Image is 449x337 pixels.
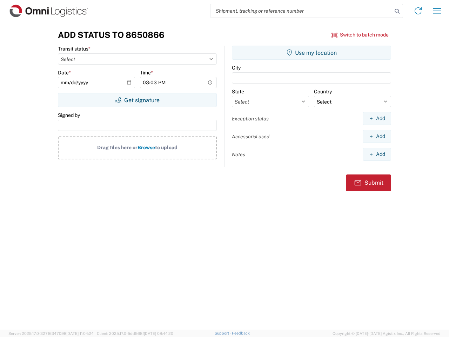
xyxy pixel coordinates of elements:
[140,70,153,76] label: Time
[58,93,217,107] button: Get signature
[215,331,232,335] a: Support
[8,331,94,336] span: Server: 2025.17.0-327f6347098
[363,112,391,125] button: Add
[66,331,94,336] span: [DATE] 11:04:24
[232,133,269,140] label: Accessorial used
[155,145,177,150] span: to upload
[363,130,391,143] button: Add
[232,46,391,60] button: Use my location
[144,331,173,336] span: [DATE] 08:44:20
[232,65,241,71] label: City
[58,70,71,76] label: Date
[346,174,391,191] button: Submit
[58,30,165,40] h3: Add Status to 8650866
[232,88,244,95] label: State
[138,145,155,150] span: Browse
[232,151,245,158] label: Notes
[97,145,138,150] span: Drag files here or
[210,4,392,18] input: Shipment, tracking or reference number
[331,29,389,41] button: Switch to batch mode
[333,330,441,337] span: Copyright © [DATE]-[DATE] Agistix Inc., All Rights Reserved
[97,331,173,336] span: Client: 2025.17.0-5dd568f
[314,88,332,95] label: Country
[363,148,391,161] button: Add
[232,331,250,335] a: Feedback
[232,115,269,122] label: Exception status
[58,112,80,118] label: Signed by
[58,46,91,52] label: Transit status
